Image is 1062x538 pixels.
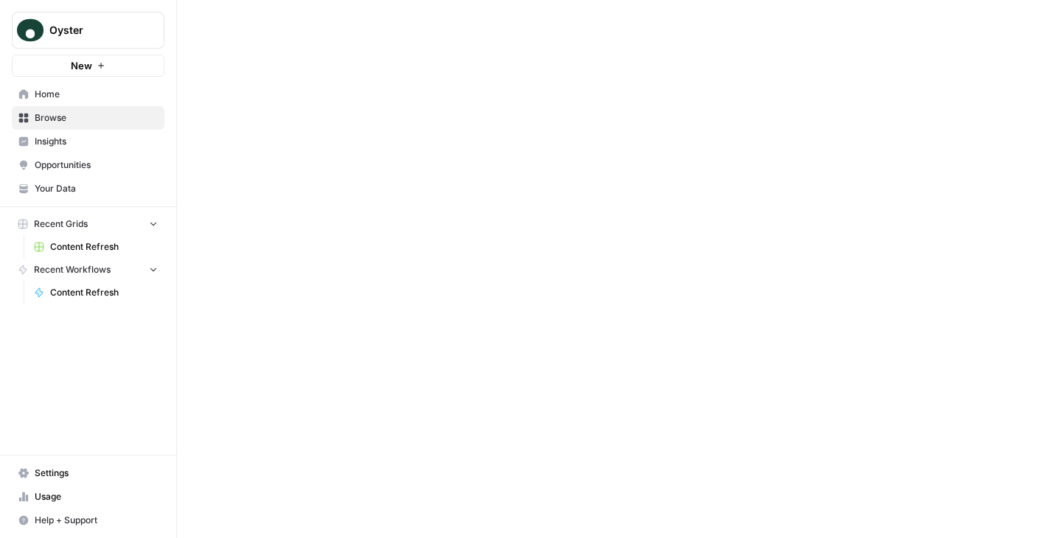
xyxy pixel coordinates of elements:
a: Content Refresh [27,281,164,304]
span: Oyster [49,23,139,38]
span: Opportunities [35,158,158,172]
span: Help + Support [35,514,158,527]
img: Oyster Logo [17,17,44,43]
span: New [71,58,92,73]
a: Usage [12,485,164,509]
span: Insights [35,135,158,148]
span: Recent Workflows [34,263,111,276]
span: Content Refresh [50,240,158,254]
a: Browse [12,106,164,130]
span: Home [35,88,158,101]
a: Home [12,83,164,106]
button: Recent Workflows [12,259,164,281]
button: New [12,55,164,77]
span: Browse [35,111,158,125]
span: Usage [35,490,158,503]
a: Settings [12,461,164,485]
span: Recent Grids [34,217,88,231]
button: Workspace: Oyster [12,12,164,49]
a: Content Refresh [27,235,164,259]
span: Your Data [35,182,158,195]
span: Settings [35,467,158,480]
button: Recent Grids [12,213,164,235]
span: Content Refresh [50,286,158,299]
a: Your Data [12,177,164,200]
a: Insights [12,130,164,153]
a: Opportunities [12,153,164,177]
button: Help + Support [12,509,164,532]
